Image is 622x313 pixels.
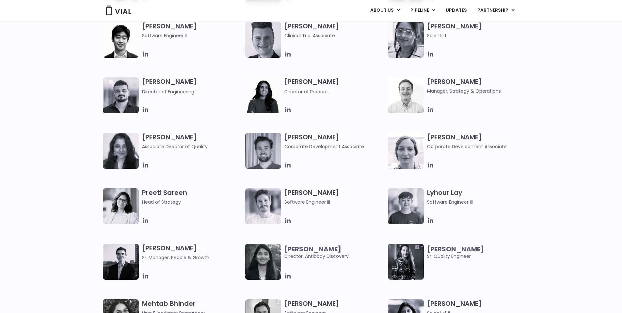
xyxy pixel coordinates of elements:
[440,5,472,16] a: UPDATES
[142,254,242,261] span: Sr. Manager, People & Growth
[284,143,385,150] span: Corporate Development Associate
[142,143,242,150] span: Associate Director of Quality
[388,22,424,58] img: Headshot of smiling woman named Anjali
[388,188,424,224] img: Ly
[427,188,527,206] h3: Lyhour Lay
[388,133,424,169] img: Headshot of smiling woman named Beatrice
[103,188,139,224] img: Image of smiling woman named Pree
[284,133,385,150] h3: [PERSON_NAME]
[284,22,385,39] h3: [PERSON_NAME]
[427,32,527,39] span: Scientist
[427,245,527,260] span: Sr. Quality Engineer
[427,198,527,206] span: Software Engineer III
[142,244,242,261] h3: [PERSON_NAME]
[245,77,281,113] img: Smiling woman named Ira
[284,245,385,260] span: Director, Antibody Discovery
[142,133,242,150] h3: [PERSON_NAME]
[284,32,385,39] span: Clinical Trial Associate
[427,244,484,254] b: [PERSON_NAME]
[245,133,281,169] img: Image of smiling man named Thomas
[245,188,281,224] img: Headshot of smiling man named Fran
[284,198,385,206] span: Software Engineer III
[284,77,385,95] h3: [PERSON_NAME]
[245,244,281,280] img: Headshot of smiling woman named Swati
[427,77,527,95] h3: [PERSON_NAME]
[427,133,527,150] h3: [PERSON_NAME]
[365,5,405,16] a: ABOUT USMenu Toggle
[142,32,242,39] span: Software Engineer II
[405,5,440,16] a: PIPELINEMenu Toggle
[105,6,132,15] img: Vial Logo
[103,77,139,113] img: Igor
[388,77,424,113] img: Kyle Mayfield
[103,244,139,280] img: Smiling man named Owen
[103,133,139,169] img: Headshot of smiling woman named Bhavika
[142,198,242,206] span: Head of Strategy
[284,188,385,206] h3: [PERSON_NAME]
[142,22,242,39] h3: [PERSON_NAME]
[472,5,520,16] a: PARTNERSHIPMenu Toggle
[245,22,281,58] img: Headshot of smiling man named Collin
[103,22,139,58] img: Jason Zhang
[142,77,242,95] h3: [PERSON_NAME]
[284,88,328,95] span: Director of Product
[427,22,527,39] h3: [PERSON_NAME]
[142,88,194,95] span: Director of Engineering
[427,87,527,95] span: Manager, Strategy & Operations
[427,143,527,150] span: Corporate Development Associate
[284,244,341,254] b: [PERSON_NAME]
[142,188,242,206] h3: Preeti Sareen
